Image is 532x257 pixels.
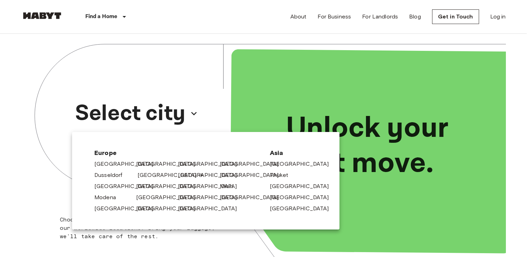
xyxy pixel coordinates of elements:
a: [GEOGRAPHIC_DATA] [178,171,244,179]
a: Phuket [270,171,295,179]
a: [GEOGRAPHIC_DATA] [138,171,204,179]
a: [GEOGRAPHIC_DATA] [220,193,286,202]
a: [GEOGRAPHIC_DATA] [178,182,244,190]
a: [GEOGRAPHIC_DATA] [136,182,202,190]
a: [GEOGRAPHIC_DATA] [178,204,244,213]
a: [GEOGRAPHIC_DATA] [94,204,161,213]
span: Europe [94,149,259,157]
a: [GEOGRAPHIC_DATA] [220,171,286,179]
a: [GEOGRAPHIC_DATA] [136,193,202,202]
span: Asia [270,149,317,157]
a: Milan [220,182,240,190]
a: [GEOGRAPHIC_DATA] [94,160,161,168]
a: [GEOGRAPHIC_DATA] [94,182,161,190]
a: [GEOGRAPHIC_DATA] [136,204,202,213]
a: [GEOGRAPHIC_DATA] [178,160,244,168]
a: [GEOGRAPHIC_DATA] [136,160,202,168]
a: [GEOGRAPHIC_DATA] [270,160,336,168]
a: [GEOGRAPHIC_DATA] [220,160,286,168]
a: Modena [94,193,123,202]
a: [GEOGRAPHIC_DATA] [270,204,336,213]
a: [GEOGRAPHIC_DATA] [270,182,336,190]
a: Dusseldorf [94,171,130,179]
a: [GEOGRAPHIC_DATA] [178,193,244,202]
a: [GEOGRAPHIC_DATA] [270,193,336,202]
